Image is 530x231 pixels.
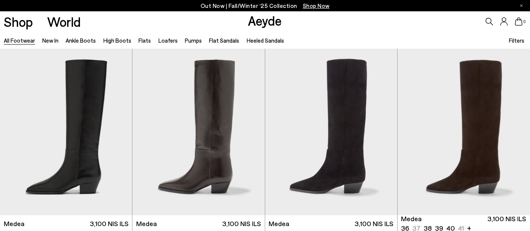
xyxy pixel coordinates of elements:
[265,49,397,215] img: Medea Suede Knee-High Boots
[4,37,35,44] a: All Footwear
[401,214,422,223] span: Medea
[4,219,25,228] span: Medea
[90,219,129,228] span: 3,100 NIS ILS
[158,37,178,44] a: Loafers
[248,12,282,28] a: Aeyde
[185,37,202,44] a: Pumps
[269,219,289,228] span: Medea
[201,1,330,11] p: Out Now | Fall/Winter ‘25 Collection
[398,49,530,215] a: 6 / 6 1 / 6 2 / 6 3 / 6 4 / 6 5 / 6 6 / 6 1 / 6 Next slide Previous slide
[398,49,530,215] div: 1 / 6
[515,17,522,26] a: 0
[4,15,33,28] a: Shop
[136,219,157,228] span: Medea
[138,37,151,44] a: Flats
[355,219,393,228] span: 3,100 NIS ILS
[209,37,239,44] a: Flat Sandals
[66,37,96,44] a: Ankle Boots
[132,49,264,215] img: Medea Knee-High Boots
[222,219,261,228] span: 3,100 NIS ILS
[42,37,58,44] a: New In
[247,37,284,44] a: Heeled Sandals
[522,20,526,24] span: 0
[398,49,530,215] img: Medea Suede Knee-High Boots
[47,15,81,28] a: World
[303,2,330,9] span: Navigate to /collections/new-in
[509,37,524,44] span: Filters
[103,37,131,44] a: High Boots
